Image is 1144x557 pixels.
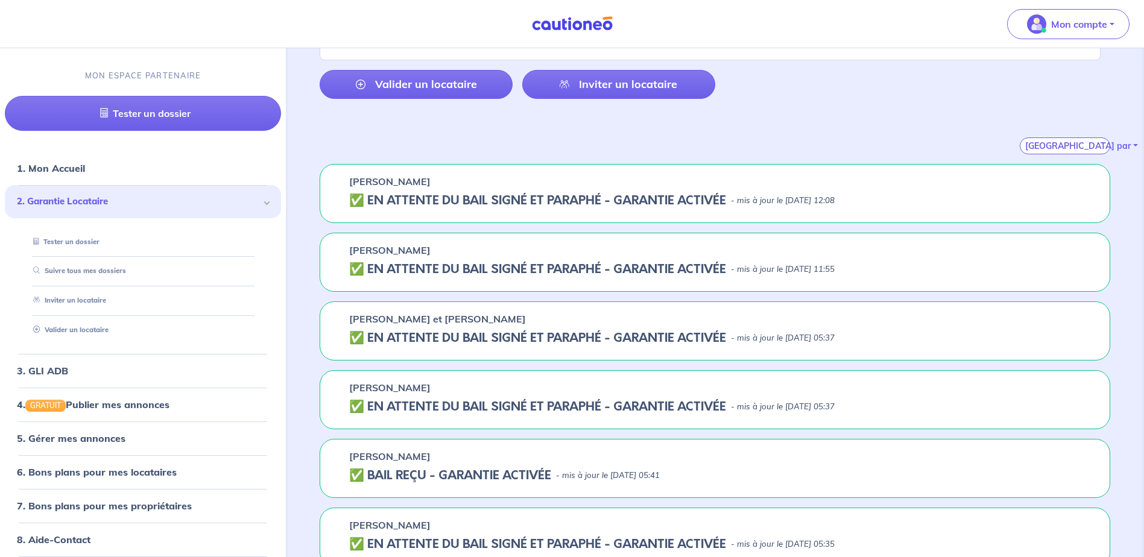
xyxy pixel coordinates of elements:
div: state: CONTRACT-SIGNED, Context: NOT-LESSOR,IS-GL-CAUTION [349,194,1081,208]
a: 8. Aide-Contact [17,533,90,546]
div: 6. Bons plans pour mes locataires [5,460,281,484]
a: 5. Gérer mes annonces [17,432,125,444]
a: 4.GRATUITPublier mes annonces [17,398,169,411]
h5: ✅️️️ EN ATTENTE DU BAIL SIGNÉ ET PARAPHÉ - GARANTIE ACTIVÉE [349,194,726,208]
a: Suivre tous mes dossiers [28,267,126,275]
p: - mis à jour le [DATE] 05:37 [731,401,835,413]
div: 1. Mon Accueil [5,157,281,181]
p: - mis à jour le [DATE] 05:35 [731,538,835,550]
p: - mis à jour le [DATE] 05:37 [731,332,835,344]
a: Valider un locataire [320,70,513,99]
img: Cautioneo [527,16,618,31]
div: state: CONTRACT-SIGNED, Context: NOT-LESSOR,IS-GL-CAUTION [349,400,1081,414]
a: 1. Mon Accueil [17,163,85,175]
h5: ✅️️️ EN ATTENTE DU BAIL SIGNÉ ET PARAPHÉ - GARANTIE ACTIVÉE [349,331,726,345]
div: 3. GLI ADB [5,359,281,383]
div: 7. Bons plans pour mes propriétaires [5,494,281,518]
div: state: CONTRACT-SIGNED, Context: NOT-LESSOR,IS-GL-CAUTION [349,262,1081,277]
a: Tester un dossier [28,238,100,246]
div: 5. Gérer mes annonces [5,426,281,450]
p: [PERSON_NAME] et [PERSON_NAME] [349,312,526,326]
button: illu_account_valid_menu.svgMon compte [1007,9,1130,39]
div: Inviter un locataire [19,291,267,311]
a: 7. Bons plans pour mes propriétaires [17,500,192,512]
p: [PERSON_NAME] [349,449,431,464]
img: illu_account_valid_menu.svg [1027,14,1046,34]
p: - mis à jour le [DATE] 11:55 [731,263,835,275]
a: Valider un locataire [28,326,109,334]
p: [PERSON_NAME] [349,380,431,395]
a: Inviter un locataire [28,297,106,305]
a: Inviter un locataire [522,70,715,99]
h5: ✅ BAIL REÇU - GARANTIE ACTIVÉE [349,468,551,483]
h5: ✅️️️ EN ATTENTE DU BAIL SIGNÉ ET PARAPHÉ - GARANTIE ACTIVÉE [349,537,726,552]
p: - mis à jour le [DATE] 05:41 [556,470,660,482]
div: state: CONTRACT-SIGNED, Context: NOT-LESSOR,IS-GL-CAUTION [349,331,1081,345]
p: [PERSON_NAME] [349,518,431,532]
span: 2. Garantie Locataire [17,195,260,209]
div: Suivre tous mes dossiers [19,262,267,282]
div: 4.GRATUITPublier mes annonces [5,392,281,417]
h5: ✅️️️ EN ATTENTE DU BAIL SIGNÉ ET PARAPHÉ - GARANTIE ACTIVÉE [349,400,726,414]
div: Valider un locataire [19,320,267,340]
div: 8. Aide-Contact [5,527,281,552]
div: 2. Garantie Locataire [5,186,281,219]
a: 3. GLI ADB [17,365,68,377]
p: MON ESPACE PARTENAIRE [85,70,201,81]
div: state: CONTRACT-SIGNED, Context: NOT-LESSOR,IS-GL-CAUTION [349,537,1081,552]
div: Tester un dossier [19,232,267,252]
p: [PERSON_NAME] [349,174,431,189]
h5: ✅️️️ EN ATTENTE DU BAIL SIGNÉ ET PARAPHÉ - GARANTIE ACTIVÉE [349,262,726,277]
button: [GEOGRAPHIC_DATA] par [1020,137,1110,154]
div: state: CONTRACT-VALIDATED, Context: NOT-LESSOR,IS-GL-CAUTION [349,468,1081,483]
p: - mis à jour le [DATE] 12:08 [731,195,835,207]
p: [PERSON_NAME] [349,243,431,257]
p: Mon compte [1051,17,1107,31]
a: 6. Bons plans pour mes locataires [17,466,177,478]
a: Tester un dossier [5,96,281,131]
